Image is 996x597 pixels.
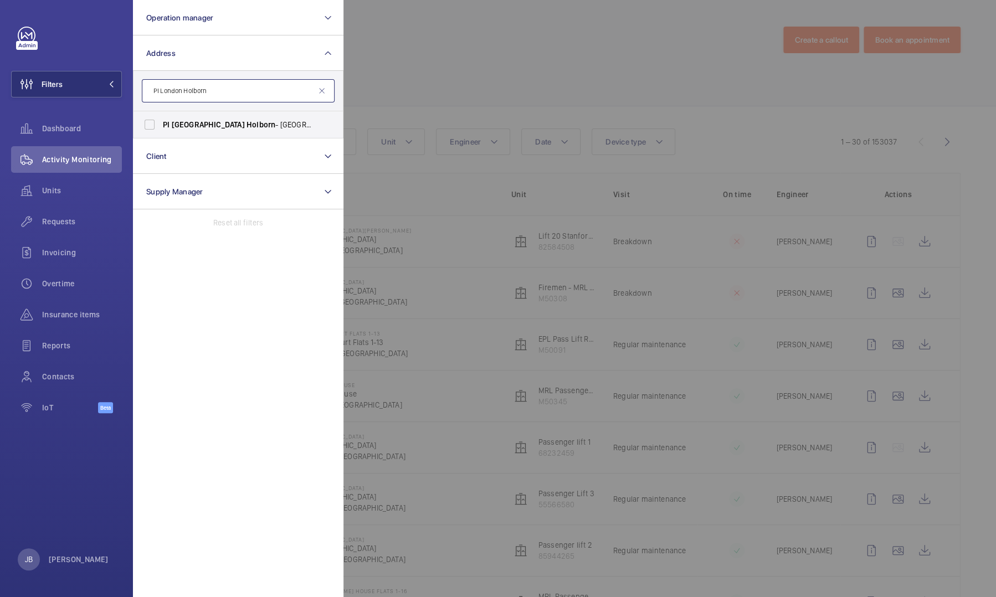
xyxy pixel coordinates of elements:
[42,247,122,258] span: Invoicing
[98,402,113,413] span: Beta
[42,278,122,289] span: Overtime
[42,79,63,90] span: Filters
[25,554,33,565] p: JB
[42,185,122,196] span: Units
[42,402,98,413] span: IoT
[42,154,122,165] span: Activity Monitoring
[42,371,122,382] span: Contacts
[11,71,122,97] button: Filters
[42,123,122,134] span: Dashboard
[42,216,122,227] span: Requests
[49,554,109,565] p: [PERSON_NAME]
[42,309,122,320] span: Insurance items
[42,340,122,351] span: Reports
